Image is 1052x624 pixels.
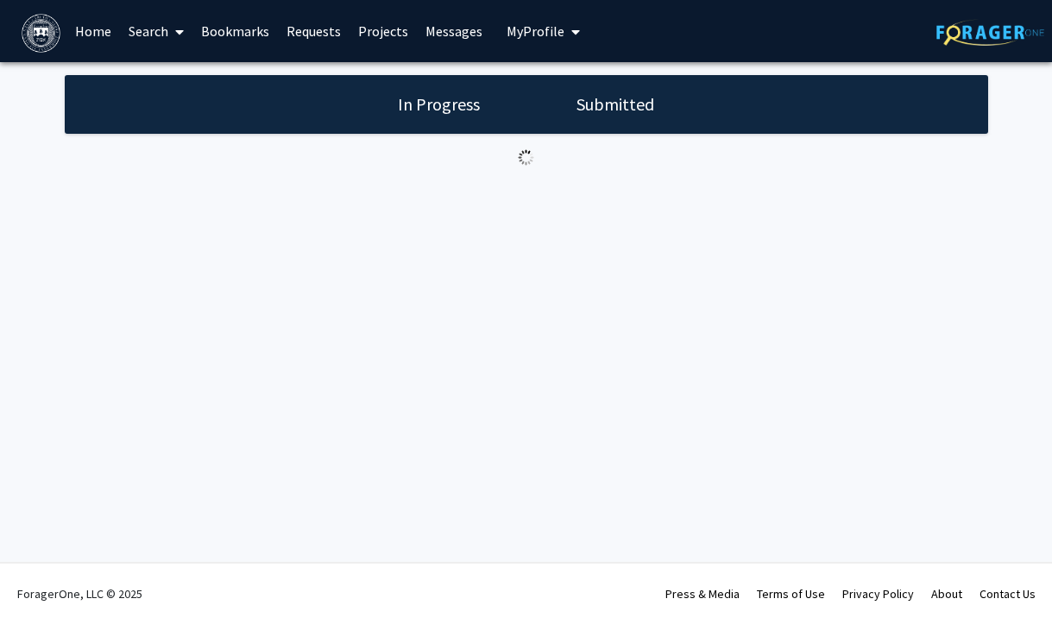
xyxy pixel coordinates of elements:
[22,14,60,53] img: Brandeis University Logo
[192,1,278,61] a: Bookmarks
[507,22,564,40] span: My Profile
[417,1,491,61] a: Messages
[931,586,962,602] a: About
[571,92,659,117] h1: Submitted
[980,586,1036,602] a: Contact Us
[120,1,192,61] a: Search
[665,586,740,602] a: Press & Media
[17,564,142,624] div: ForagerOne, LLC © 2025
[936,19,1044,46] img: ForagerOne Logo
[511,142,541,173] img: Loading
[350,1,417,61] a: Projects
[13,546,73,611] iframe: Chat
[842,586,914,602] a: Privacy Policy
[393,92,485,117] h1: In Progress
[757,586,825,602] a: Terms of Use
[278,1,350,61] a: Requests
[66,1,120,61] a: Home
